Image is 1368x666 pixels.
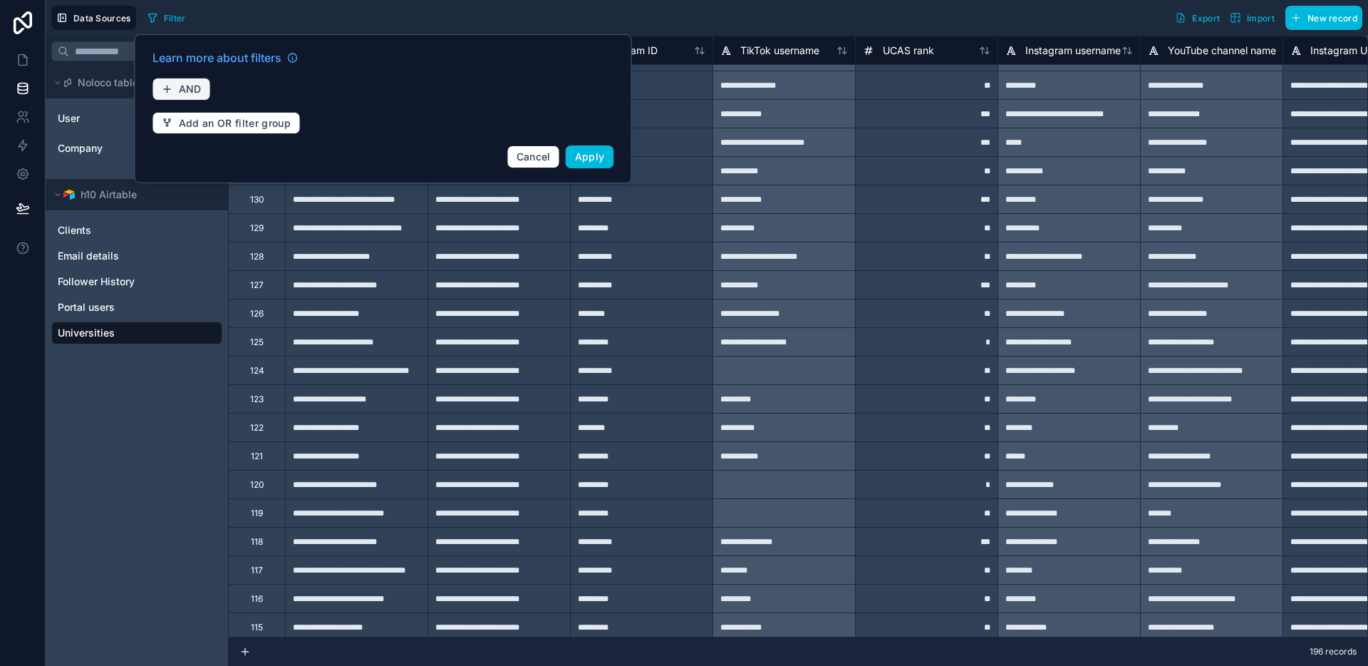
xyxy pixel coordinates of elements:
[58,326,115,340] span: Universities
[740,43,819,58] span: TikTok username
[152,78,211,101] button: AND
[58,326,213,340] a: Universities
[58,223,91,237] span: Clients
[1285,6,1362,30] button: New record
[250,308,264,319] div: 126
[58,223,213,237] a: Clients
[152,49,299,66] a: Learn more about filters
[51,185,214,205] button: Airtable Logoh10 Airtable
[250,280,264,291] div: 127
[1025,43,1121,58] span: Instagram username
[63,189,75,200] img: Airtable Logo
[517,150,551,163] span: Cancel
[58,111,213,125] a: User
[78,76,144,90] span: Noloco tables
[251,593,263,605] div: 116
[1280,6,1362,30] a: New record
[51,270,222,293] div: Follower History
[251,451,263,462] div: 121
[250,222,264,234] div: 129
[250,251,264,262] div: 128
[58,111,80,125] span: User
[883,43,934,58] span: UCAS rank
[81,188,137,202] span: h10 Airtable
[73,13,131,24] span: Data Sources
[250,194,264,205] div: 130
[51,322,222,344] div: Universities
[251,622,263,633] div: 115
[250,365,264,376] div: 124
[58,249,213,263] a: Email details
[1247,13,1275,24] span: Import
[1168,43,1276,58] span: YouTube channel name
[58,275,213,289] a: Follower History
[251,565,263,576] div: 117
[51,107,222,130] div: User
[51,137,222,160] div: Company
[58,249,119,263] span: Email details
[164,13,186,24] span: Filter
[1307,13,1357,24] span: New record
[58,300,213,314] a: Portal users
[250,394,264,405] div: 123
[58,300,115,314] span: Portal users
[51,73,214,93] button: Noloco tables
[1192,13,1220,24] span: Export
[507,145,560,168] button: Cancel
[575,150,605,163] span: Apply
[51,296,222,319] div: Portal users
[251,536,263,548] div: 118
[152,49,281,66] span: Learn more about filters
[58,141,213,155] a: Company
[250,337,264,348] div: 125
[58,141,103,155] span: Company
[51,219,222,242] div: Clients
[179,117,291,130] span: Add an OR filter group
[250,479,264,491] div: 120
[142,7,191,29] button: Filter
[1225,6,1280,30] button: Import
[1170,6,1225,30] button: Export
[250,422,264,434] div: 122
[251,508,263,519] div: 119
[51,6,136,30] button: Data Sources
[152,112,301,135] button: Add an OR filter group
[58,275,135,289] span: Follower History
[566,145,614,168] button: Apply
[179,83,202,96] span: AND
[1310,646,1357,657] span: 196 records
[51,245,222,267] div: Email details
